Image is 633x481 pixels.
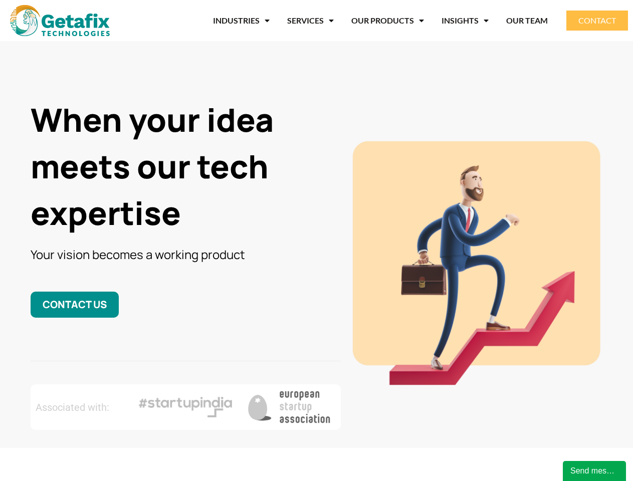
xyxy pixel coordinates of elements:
a: OUR PRODUCTS [351,9,424,32]
iframe: chat widget [563,459,628,481]
h1: When your idea meets our tech expertise [31,97,341,236]
h3: Your vision becomes a working product [31,246,341,263]
img: web and mobile application development company [10,5,110,36]
a: INSIGHTS [442,9,489,32]
a: CONTACT US [31,292,119,317]
a: OUR TEAM [506,9,548,32]
a: SERVICES [287,9,334,32]
a: CONTACT [566,11,628,31]
a: INDUSTRIES [213,9,270,32]
span: CONTACT [578,17,616,25]
span: CONTACT US [43,298,107,311]
nav: Menu [125,9,548,32]
h2: Associated with: [36,402,129,412]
